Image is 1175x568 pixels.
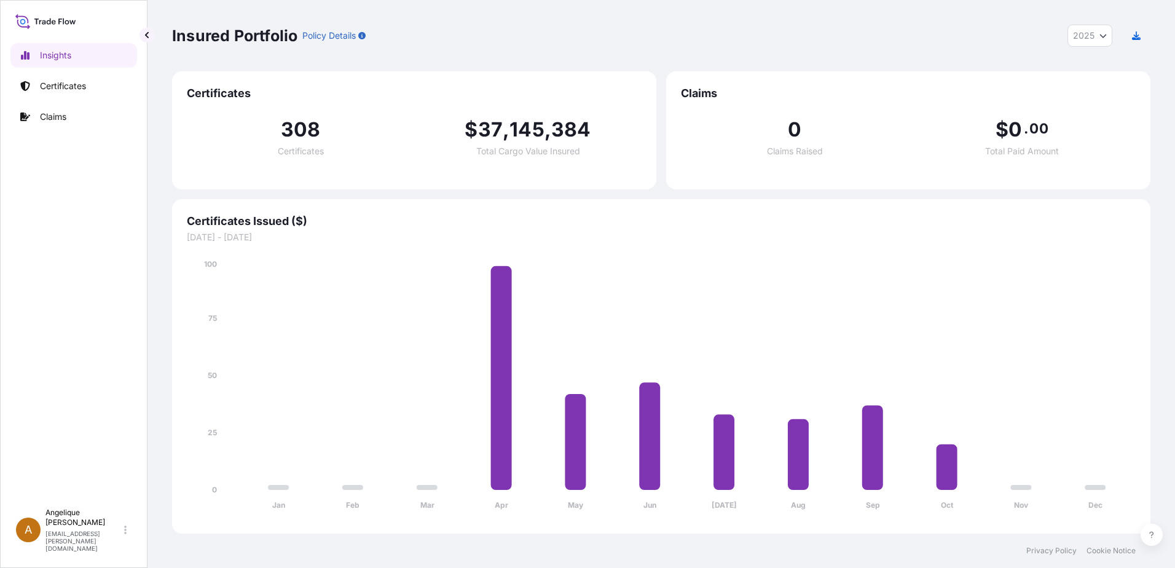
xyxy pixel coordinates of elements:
[544,120,551,140] span: ,
[1008,120,1022,140] span: 0
[1029,124,1048,133] span: 00
[1026,546,1077,556] a: Privacy Policy
[643,500,656,510] tspan: Jun
[509,120,544,140] span: 145
[212,485,217,494] tspan: 0
[568,500,584,510] tspan: May
[40,111,66,123] p: Claims
[866,500,880,510] tspan: Sep
[1073,30,1094,42] span: 2025
[208,314,217,323] tspan: 75
[346,500,360,510] tspan: Feb
[25,524,32,536] span: A
[1024,124,1028,133] span: .
[551,120,591,140] span: 384
[465,120,477,140] span: $
[478,120,503,140] span: 37
[791,500,806,510] tspan: Aug
[40,49,71,61] p: Insights
[681,86,1136,101] span: Claims
[420,500,434,510] tspan: Mar
[40,80,86,92] p: Certificates
[45,508,122,527] p: Angelique [PERSON_NAME]
[767,147,823,156] span: Claims Raised
[712,500,737,510] tspan: [DATE]
[302,30,356,42] p: Policy Details
[1067,25,1112,47] button: Year Selector
[10,105,137,129] a: Claims
[208,371,217,380] tspan: 50
[187,214,1136,229] span: Certificates Issued ($)
[495,500,508,510] tspan: Apr
[204,259,217,269] tspan: 100
[187,231,1136,243] span: [DATE] - [DATE]
[281,120,321,140] span: 308
[272,500,285,510] tspan: Jan
[1087,546,1136,556] a: Cookie Notice
[1014,500,1029,510] tspan: Nov
[187,86,642,101] span: Certificates
[208,428,217,437] tspan: 25
[503,120,509,140] span: ,
[10,43,137,68] a: Insights
[278,147,324,156] span: Certificates
[45,530,122,552] p: [EMAIL_ADDRESS][PERSON_NAME][DOMAIN_NAME]
[1088,500,1102,510] tspan: Dec
[985,147,1059,156] span: Total Paid Amount
[172,26,297,45] p: Insured Portfolio
[10,74,137,98] a: Certificates
[941,500,954,510] tspan: Oct
[788,120,801,140] span: 0
[476,147,580,156] span: Total Cargo Value Insured
[996,120,1008,140] span: $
